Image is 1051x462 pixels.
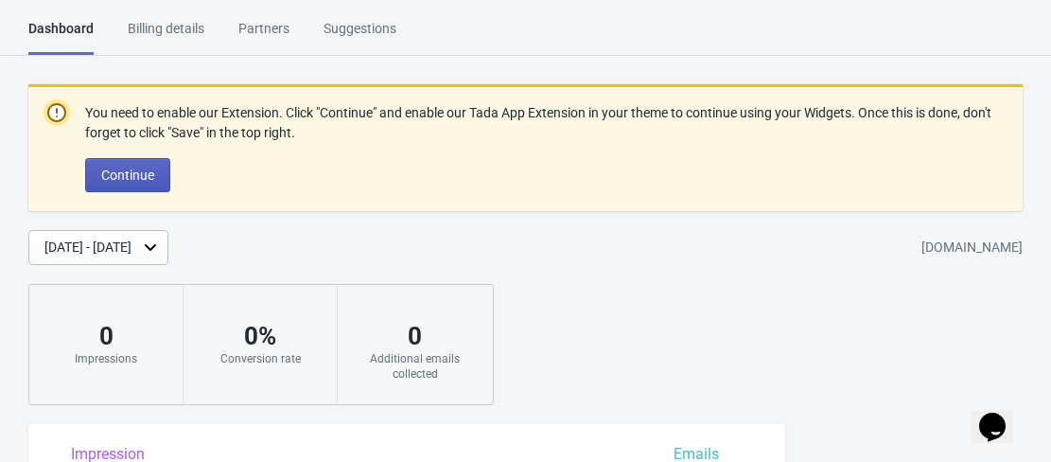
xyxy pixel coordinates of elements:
[202,351,318,366] div: Conversion rate
[48,321,164,351] div: 0
[128,19,204,52] div: Billing details
[85,158,170,192] button: Continue
[48,351,164,366] div: Impressions
[44,238,131,258] div: [DATE] - [DATE]
[85,103,1007,143] p: You need to enable our Extension. Click "Continue" and enable our Tada App Extension in your them...
[972,386,1032,443] iframe: chat widget
[357,321,473,351] div: 0
[101,168,154,183] span: Continue
[357,351,473,382] div: Additional emails collected
[28,19,94,55] div: Dashboard
[921,231,1023,265] div: [DOMAIN_NAME]
[324,19,396,52] div: Suggestions
[238,19,289,52] div: Partners
[202,321,318,351] div: 0 %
